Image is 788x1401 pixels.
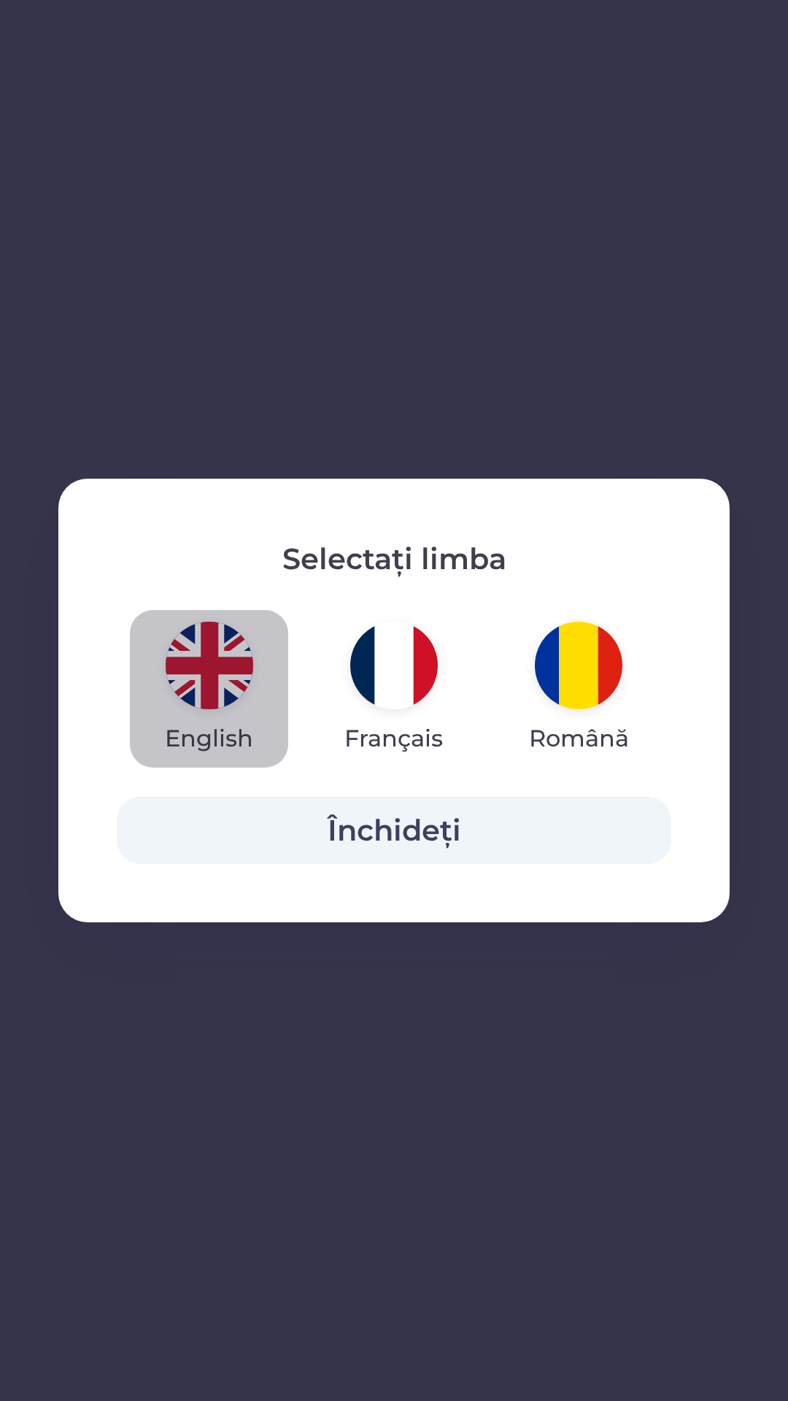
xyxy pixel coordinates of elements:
[117,537,671,581] p: Selectați limba
[130,610,288,768] button: English
[166,622,253,709] img: en flag
[494,610,664,768] button: Română
[344,721,443,756] p: Français
[529,721,629,756] p: Română
[309,610,478,768] button: Français
[350,622,438,709] img: fr flag
[535,622,622,709] img: ro flag
[117,797,671,864] button: Închideți
[165,721,253,756] p: English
